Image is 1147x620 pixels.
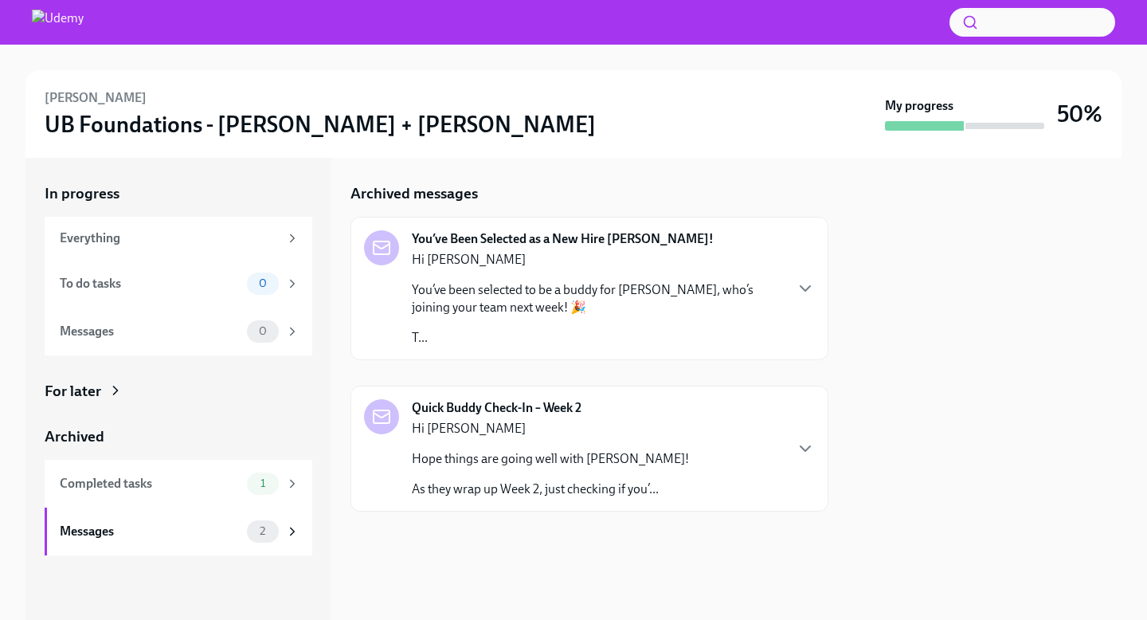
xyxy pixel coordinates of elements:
img: Udemy [32,10,84,35]
a: In progress [45,183,312,204]
a: Messages0 [45,308,312,355]
h6: [PERSON_NAME] [45,89,147,107]
a: Everything [45,217,312,260]
span: 2 [250,525,275,537]
a: For later [45,381,312,402]
div: For later [45,381,101,402]
span: 1 [251,477,275,489]
div: Completed tasks [60,475,241,492]
div: To do tasks [60,275,241,292]
h3: 50% [1057,100,1102,128]
a: To do tasks0 [45,260,312,308]
p: Hi [PERSON_NAME] [412,420,689,438]
div: Everything [60,230,279,247]
p: You’ve been selected to be a buddy for [PERSON_NAME], who’s joining your team next week! 🎉 [412,281,783,316]
h5: Archived messages [350,183,478,204]
p: As they wrap up Week 2, just checking if you’... [412,481,689,498]
strong: My progress [885,97,953,115]
span: 0 [249,277,276,289]
div: Messages [60,523,241,540]
h3: UB Foundations - [PERSON_NAME] + [PERSON_NAME] [45,110,596,139]
p: Hope things are going well with [PERSON_NAME]! [412,450,689,468]
a: Archived [45,426,312,447]
strong: You’ve Been Selected as a New Hire [PERSON_NAME]! [412,230,714,248]
strong: Quick Buddy Check-In – Week 2 [412,399,581,417]
div: Messages [60,323,241,340]
a: Messages2 [45,508,312,555]
span: 0 [249,325,276,337]
a: Completed tasks1 [45,460,312,508]
p: T... [412,329,783,347]
p: Hi [PERSON_NAME] [412,251,783,269]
